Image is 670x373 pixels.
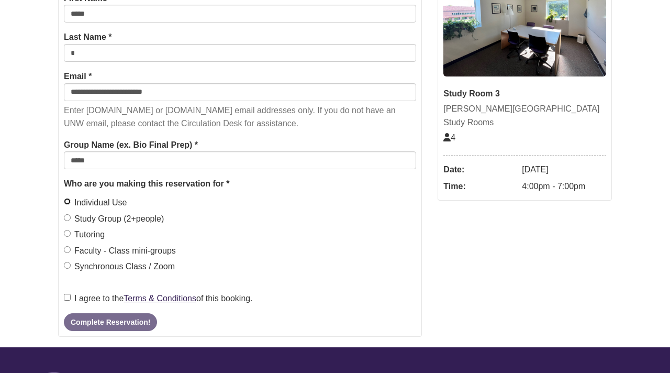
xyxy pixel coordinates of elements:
label: Individual Use [64,196,127,210]
input: Synchronous Class / Zoom [64,262,71,269]
input: Tutoring [64,230,71,237]
div: [PERSON_NAME][GEOGRAPHIC_DATA] Study Rooms [443,102,606,129]
div: Study Room 3 [443,87,606,101]
span: The capacity of this space [443,133,455,142]
label: Group Name (ex. Bio Final Prep) * [64,138,198,152]
legend: Who are you making this reservation for * [64,177,416,191]
label: Email * [64,70,92,83]
dt: Date: [443,161,517,178]
input: I agree to theTerms & Conditionsof this booking. [64,294,71,301]
label: Synchronous Class / Zoom [64,260,175,273]
label: Tutoring [64,228,105,242]
a: Terms & Conditions [124,294,196,303]
input: Study Group (2+people) [64,214,71,221]
label: I agree to the of this booking. [64,292,253,305]
label: Last Name * [64,30,112,44]
label: Faculty - Class mini-groups [64,244,176,258]
button: Complete Reservation! [64,313,157,331]
label: Study Group (2+people) [64,212,164,226]
dt: Time: [443,178,517,195]
dd: [DATE] [522,161,606,178]
input: Faculty - Class mini-groups [64,246,71,253]
p: Enter [DOMAIN_NAME] or [DOMAIN_NAME] email addresses only. If you do not have an UNW email, pleas... [64,104,416,130]
input: Individual Use [64,198,71,205]
dd: 4:00pm - 7:00pm [522,178,606,195]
